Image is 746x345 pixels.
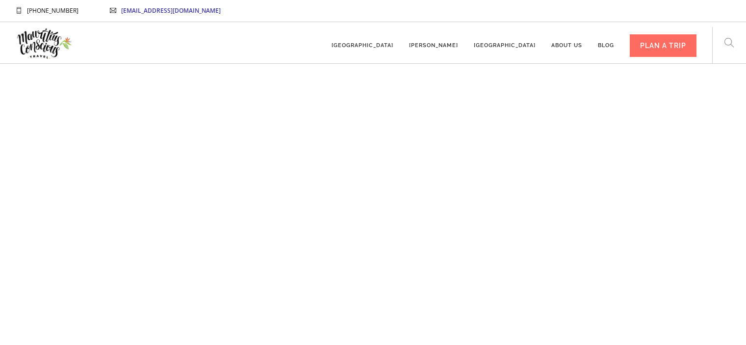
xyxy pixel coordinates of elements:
[474,27,536,54] a: [GEOGRAPHIC_DATA]
[598,27,614,54] a: Blog
[630,27,696,54] a: PLAN A TRIP
[630,34,696,57] div: PLAN A TRIP
[409,27,458,54] a: [PERSON_NAME]
[121,6,221,15] a: [EMAIL_ADDRESS][DOMAIN_NAME]
[16,25,73,62] img: Mauritius Conscious Travel
[551,27,582,54] a: About us
[27,6,78,15] span: [PHONE_NUMBER]
[332,27,393,54] a: [GEOGRAPHIC_DATA]
[94,170,366,292] h1: Curated Indian Ocean journeys, beyond the ordinary.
